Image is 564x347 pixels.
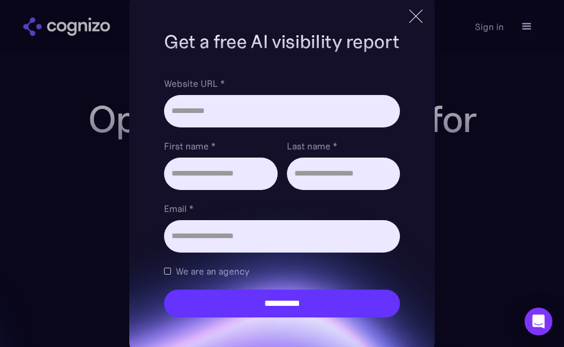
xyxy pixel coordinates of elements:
[164,76,399,317] form: Brand Report Form
[164,76,399,90] label: Website URL *
[164,139,277,153] label: First name *
[287,139,400,153] label: Last name *
[176,264,249,278] span: We are an agency
[164,30,399,53] h1: Get a free AI visibility report
[525,308,552,335] div: Open Intercom Messenger
[164,202,399,215] label: Email *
